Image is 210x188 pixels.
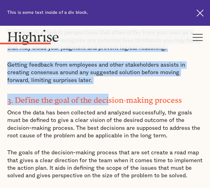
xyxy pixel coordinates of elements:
p: The goals of the decision-making process that are set create a road map that gives a clear direct... [7,149,203,180]
img: Highrise logo [7,30,59,45]
p: Once the data has been collected and analyzed successfully, the goals must be defined to give a c... [7,109,203,140]
img: Cross icon [196,9,204,17]
strong: 3. Define the goal of the decision-making process [7,96,182,101]
p: Getting feedback from employees and other stakeholders assists in creating consensus around any s... [7,61,203,84]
